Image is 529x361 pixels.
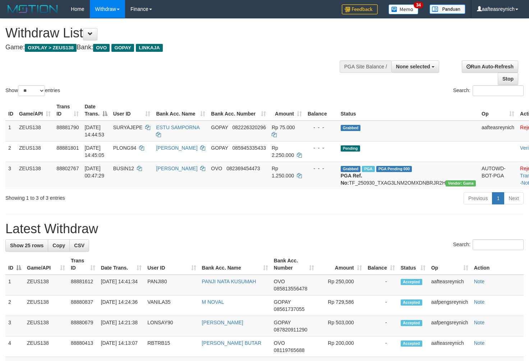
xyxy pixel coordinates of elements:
a: Note [474,299,485,305]
td: TF_250930_TXAG3LNM2OMXDNBRJR2H [338,162,479,189]
a: [PERSON_NAME] BUTAR [202,340,261,346]
span: Copy 082226320296 to clipboard [233,125,266,130]
td: - [365,337,398,357]
td: aafteasreynich [428,275,471,295]
b: PGA Ref. No: [341,173,362,186]
th: ID: activate to sort column descending [5,254,24,275]
a: 1 [492,192,504,204]
span: Vendor URL: https://trx31.1velocity.biz [446,180,476,186]
span: SURYAJEPE [113,125,143,130]
th: Status [338,100,479,121]
input: Search: [473,239,524,250]
a: [PERSON_NAME] [202,320,243,325]
label: Search: [453,239,524,250]
td: LONSAY90 [144,316,199,337]
span: Grabbed [341,166,361,172]
h1: Latest Withdraw [5,222,524,236]
th: Trans ID: activate to sort column ascending [68,254,98,275]
th: Bank Acc. Name: activate to sort column ascending [199,254,271,275]
th: User ID: activate to sort column ascending [110,100,153,121]
span: OVO [274,279,285,284]
span: Accepted [401,340,422,347]
td: [DATE] 14:21:38 [98,316,145,337]
span: OXPLAY > ZEUS138 [25,44,77,52]
select: Showentries [18,85,45,96]
td: PANJI80 [144,275,199,295]
th: ID [5,100,16,121]
span: Rp 1.250.000 [272,166,294,179]
span: PGA Pending [376,166,412,172]
span: LINKAJA [136,44,163,52]
span: GOPAY [274,320,291,325]
span: Accepted [401,320,422,326]
span: Copy [52,243,65,248]
a: [PERSON_NAME] [156,166,197,171]
label: Search: [453,85,524,96]
th: Bank Acc. Number: activate to sort column ascending [271,254,317,275]
label: Show entries [5,85,60,96]
td: [DATE] 14:24:36 [98,295,145,316]
td: Rp 200,000 [317,337,364,357]
div: - - - [308,165,335,172]
td: AUTOWD-BOT-PGA [479,162,517,189]
td: ZEUS138 [16,162,54,189]
th: Balance: activate to sort column ascending [365,254,398,275]
span: Marked by aafsreyleap [362,166,374,172]
span: Copy 082369454473 to clipboard [226,166,260,171]
span: OVO [93,44,110,52]
td: ZEUS138 [24,275,68,295]
span: GOPAY [211,125,228,130]
td: aafpengsreynich [428,295,471,316]
td: Rp 503,000 [317,316,364,337]
th: User ID: activate to sort column ascending [144,254,199,275]
a: Note [474,320,485,325]
td: ZEUS138 [16,141,54,162]
td: 3 [5,162,16,189]
th: Date Trans.: activate to sort column ascending [98,254,145,275]
span: BUSIN12 [113,166,134,171]
td: - [365,316,398,337]
input: Search: [473,85,524,96]
td: aafteasreynich [479,121,517,141]
th: Amount: activate to sort column ascending [269,100,305,121]
span: CSV [74,243,84,248]
td: Rp 729,586 [317,295,364,316]
th: Status: activate to sort column ascending [398,254,428,275]
span: 88881790 [56,125,79,130]
td: Rp 250,000 [317,275,364,295]
th: Action [471,254,524,275]
td: - [365,275,398,295]
span: 88881801 [56,145,79,151]
span: Accepted [401,279,422,285]
td: 1 [5,275,24,295]
div: - - - [308,124,335,131]
td: ZEUS138 [24,316,68,337]
span: PLONG94 [113,145,137,151]
a: M NOVAL [202,299,224,305]
a: CSV [69,239,89,252]
span: Grabbed [341,125,361,131]
span: Copy 085813556478 to clipboard [274,286,307,292]
th: Date Trans.: activate to sort column descending [82,100,110,121]
a: Show 25 rows [5,239,48,252]
td: [DATE] 14:13:07 [98,337,145,357]
span: Rp 2.250.000 [272,145,294,158]
span: 88802767 [56,166,79,171]
a: [PERSON_NAME] [156,145,197,151]
a: PANJI NATA KUSUMAH [202,279,256,284]
span: Rp 75.000 [272,125,295,130]
th: Amount: activate to sort column ascending [317,254,364,275]
td: 88880679 [68,316,98,337]
img: MOTION_logo.png [5,4,60,14]
th: Trans ID: activate to sort column ascending [54,100,82,121]
td: 4 [5,337,24,357]
td: aafteasreynich [428,337,471,357]
span: Show 25 rows [10,243,43,248]
a: ESTU SAMPORNA [156,125,199,130]
a: Note [474,340,485,346]
td: ZEUS138 [16,121,54,141]
td: 88880837 [68,295,98,316]
span: GOPAY [111,44,134,52]
span: Copy 08561737055 to clipboard [274,306,305,312]
td: ZEUS138 [24,295,68,316]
